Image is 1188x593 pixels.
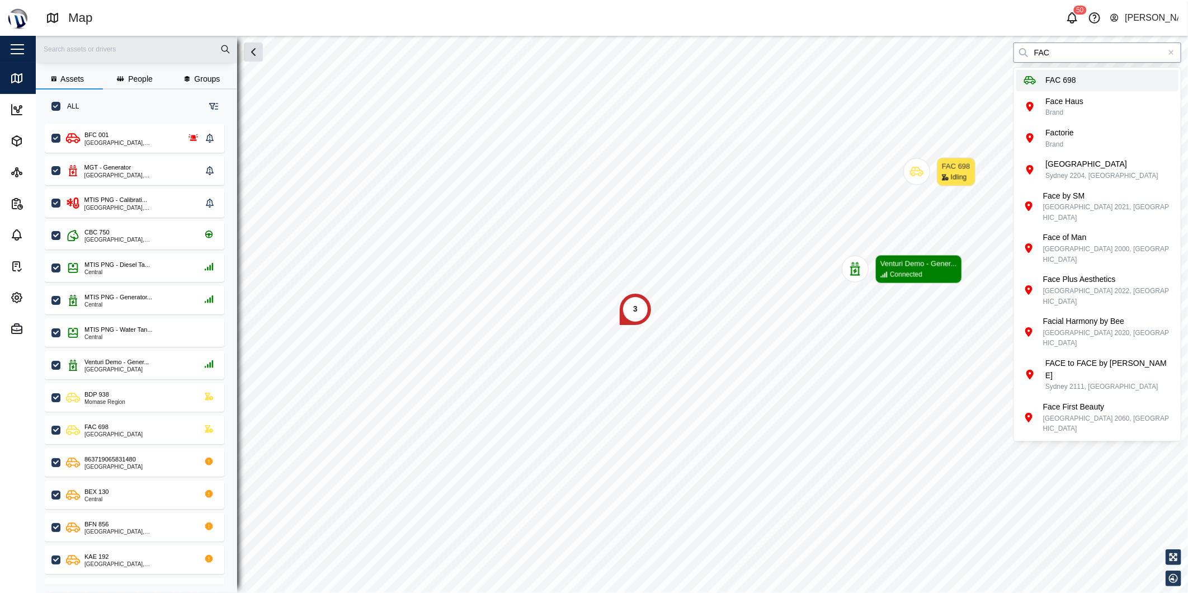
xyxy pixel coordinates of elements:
[1045,139,1074,150] div: Brand
[1043,190,1172,203] div: Face by SM
[84,270,150,275] div: Central
[1125,11,1178,25] div: [PERSON_NAME]
[84,422,109,432] div: FAC 698
[84,260,150,270] div: MTIS PNG - Diesel Ta...
[1013,43,1181,63] input: Search by People, Asset, Geozone or Place
[1045,107,1083,118] div: Brand
[29,72,53,84] div: Map
[1043,413,1172,434] div: [GEOGRAPHIC_DATA] 2060, [GEOGRAPHIC_DATA]
[45,120,237,584] div: grid
[84,399,125,405] div: Momase Region
[29,323,60,335] div: Admin
[1045,127,1074,139] div: Factorie
[84,552,109,562] div: KAE 192
[84,455,136,464] div: 863719065831480
[84,205,202,211] div: [GEOGRAPHIC_DATA], [GEOGRAPHIC_DATA]
[1043,244,1172,265] div: [GEOGRAPHIC_DATA] 2000, [GEOGRAPHIC_DATA]
[84,195,147,205] div: MTIS PNG - Calibrati...
[903,158,975,186] div: Map marker
[29,260,58,272] div: Tasks
[36,36,1188,593] canvas: Map
[1043,286,1172,307] div: [GEOGRAPHIC_DATA] 2022, [GEOGRAPHIC_DATA]
[29,291,67,304] div: Settings
[84,367,149,373] div: [GEOGRAPHIC_DATA]
[1045,171,1158,181] div: Sydney 2204, [GEOGRAPHIC_DATA]
[29,166,55,178] div: Sites
[194,75,220,83] span: Groups
[84,130,109,140] div: BFC 001
[84,520,109,529] div: BFN 856
[84,325,153,335] div: MTIS PNG - Water Tan...
[880,258,957,270] div: Venturi Demo - Gener...
[84,562,191,567] div: [GEOGRAPHIC_DATA], [GEOGRAPHIC_DATA]
[842,255,962,284] div: Map marker
[84,432,143,437] div: [GEOGRAPHIC_DATA]
[1045,96,1083,108] div: Face Haus
[1045,158,1158,171] div: [GEOGRAPHIC_DATA]
[1043,328,1172,349] div: [GEOGRAPHIC_DATA] 2020, [GEOGRAPHIC_DATA]
[128,75,153,83] span: People
[84,497,109,502] div: Central
[1043,232,1172,244] div: Face of Man
[942,161,970,172] div: FAC 698
[84,390,109,399] div: BDP 938
[1073,6,1086,15] div: 50
[1045,357,1172,382] div: FACE to FACE by [PERSON_NAME]
[84,357,149,367] div: Venturi Demo - Gener...
[84,487,109,497] div: BEX 130
[84,163,131,172] div: MGT - Generator
[60,102,79,111] label: ALL
[1043,202,1172,223] div: [GEOGRAPHIC_DATA] 2021, [GEOGRAPHIC_DATA]
[1043,316,1172,328] div: Facial Harmony by Bee
[68,8,93,28] div: Map
[43,41,230,58] input: Search assets or drivers
[951,172,967,183] div: Idling
[84,173,202,178] div: [GEOGRAPHIC_DATA], [GEOGRAPHIC_DATA]
[1045,74,1076,87] div: FAC 698
[84,237,191,243] div: [GEOGRAPHIC_DATA], [GEOGRAPHIC_DATA]
[6,6,30,30] img: Main Logo
[84,464,143,470] div: [GEOGRAPHIC_DATA]
[60,75,84,83] span: Assets
[29,229,63,241] div: Alarms
[29,135,62,147] div: Assets
[1045,382,1172,392] div: Sydney 2111, [GEOGRAPHIC_DATA]
[890,270,922,280] div: Connected
[1109,10,1179,26] button: [PERSON_NAME]
[84,302,152,308] div: Central
[29,103,77,116] div: Dashboard
[84,529,191,535] div: [GEOGRAPHIC_DATA], [GEOGRAPHIC_DATA]
[84,228,110,237] div: CBC 750
[1043,401,1172,413] div: Face First Beauty
[619,293,652,326] div: Map marker
[84,293,152,302] div: MTIS PNG - Generator...
[1043,274,1172,286] div: Face Plus Aesthetics
[84,140,176,146] div: [GEOGRAPHIC_DATA], [GEOGRAPHIC_DATA]
[84,335,153,340] div: Central
[29,197,65,210] div: Reports
[633,303,638,316] div: 3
